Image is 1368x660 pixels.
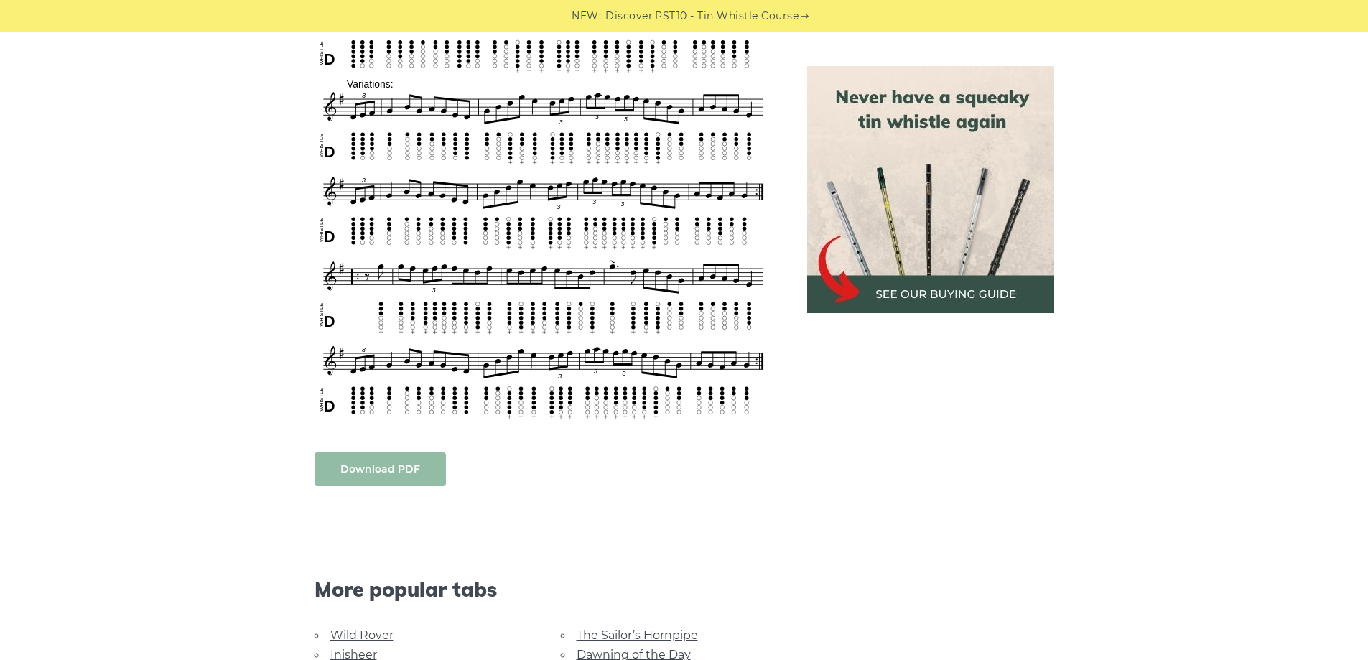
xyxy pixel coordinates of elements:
span: Discover [605,8,653,24]
a: Wild Rover [330,628,394,642]
span: More popular tabs [315,577,773,602]
span: NEW: [572,8,601,24]
img: tin whistle buying guide [807,66,1054,313]
a: The Sailor’s Hornpipe [577,628,698,642]
a: Download PDF [315,452,446,486]
a: PST10 - Tin Whistle Course [655,8,799,24]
